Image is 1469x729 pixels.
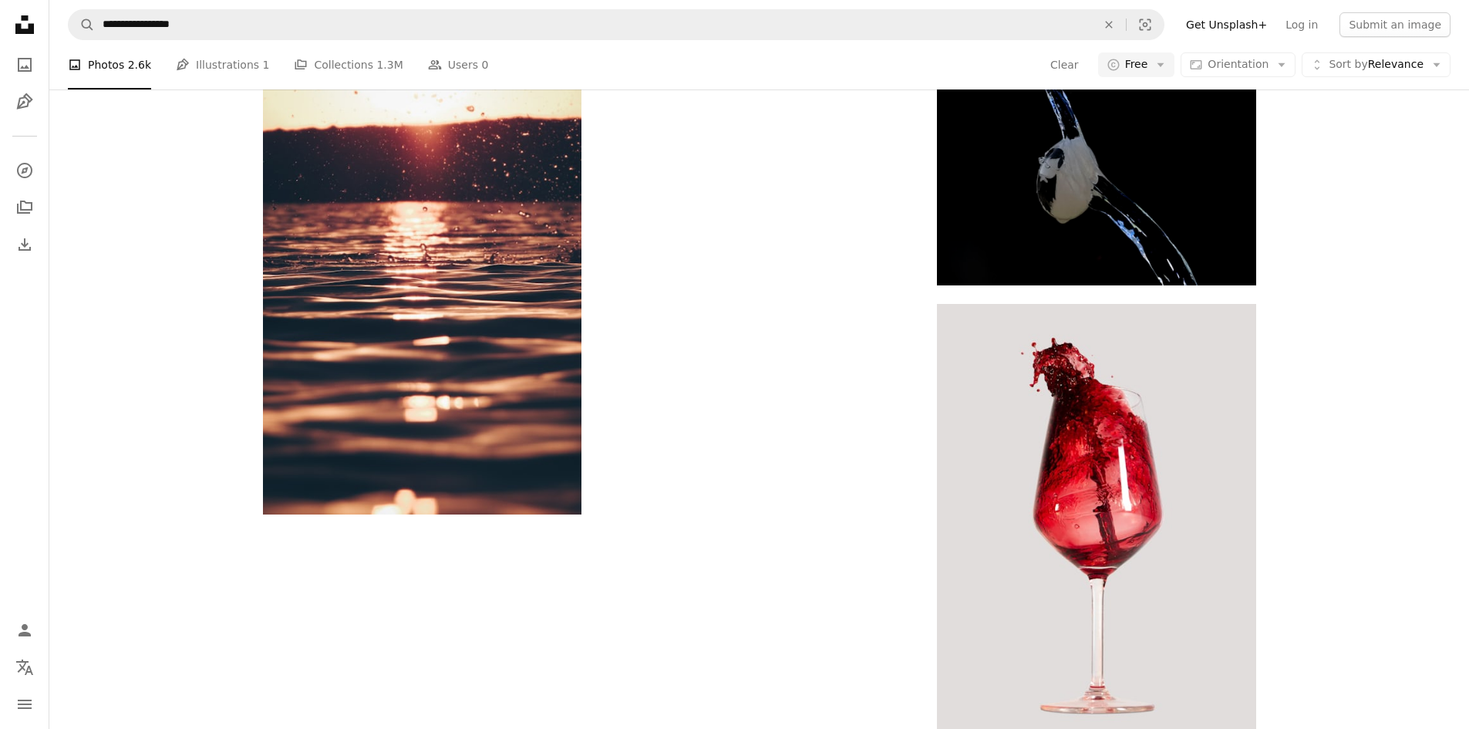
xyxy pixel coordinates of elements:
button: Search Unsplash [69,10,95,39]
a: Explore [9,155,40,186]
a: a wine glass with a red liquid splashing out of it [937,509,1255,523]
span: Relevance [1329,57,1424,73]
a: a sunset over a body of water [263,268,581,282]
button: Orientation [1181,52,1295,77]
a: Home — Unsplash [9,9,40,43]
img: white and black bird on water [937,58,1255,285]
span: Free [1125,57,1148,73]
button: Free [1098,52,1175,77]
button: Clear [1050,52,1080,77]
a: Illustrations [9,86,40,117]
a: white and black bird on water [937,164,1255,178]
a: Log in / Sign up [9,615,40,646]
span: 1.3M [376,56,403,73]
a: Collections [9,192,40,223]
button: Menu [9,689,40,720]
button: Visual search [1127,10,1164,39]
img: a sunset over a body of water [263,36,581,515]
span: 1 [263,56,270,73]
button: Language [9,652,40,683]
button: Sort byRelevance [1302,52,1450,77]
a: Get Unsplash+ [1177,12,1276,37]
span: 0 [481,56,488,73]
a: Users 0 [428,40,489,89]
a: Download History [9,229,40,260]
img: a wine glass with a red liquid splashing out of it [937,304,1255,729]
form: Find visuals sitewide [68,9,1164,40]
button: Submit an image [1339,12,1450,37]
span: Orientation [1208,58,1269,70]
button: Clear [1092,10,1126,39]
a: Illustrations 1 [176,40,269,89]
a: Photos [9,49,40,80]
a: Collections 1.3M [294,40,403,89]
span: Sort by [1329,58,1367,70]
a: Log in [1276,12,1327,37]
